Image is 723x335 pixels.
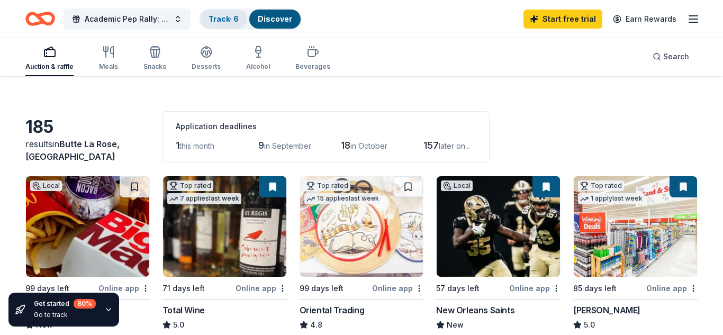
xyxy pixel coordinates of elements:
a: Track· 6 [209,14,239,23]
div: Local [441,180,473,191]
div: Oriental Trading [300,304,365,316]
div: Alcohol [246,62,270,71]
div: 71 days left [162,282,205,295]
div: Snacks [143,62,166,71]
span: 157 [423,140,439,151]
div: Desserts [192,62,221,71]
button: Desserts [192,41,221,76]
div: Auction & raffle [25,62,74,71]
img: Image for MacLaff, Inc. [26,176,149,277]
img: Image for Oriental Trading [300,176,423,277]
span: in October [350,141,387,150]
div: 7 applies last week [167,193,241,204]
span: 9 [258,140,264,151]
div: Application deadlines [176,120,476,133]
span: in September [264,141,311,150]
div: Get started [34,299,96,309]
button: Track· 6Discover [199,8,302,30]
div: 15 applies last week [304,193,381,204]
a: Earn Rewards [607,10,683,29]
span: this month [179,141,214,150]
button: Meals [99,41,118,76]
div: Online app [372,282,423,295]
span: 1 [176,140,179,151]
span: Academic Pep Rally: Students Awarded for Academic Excellence [85,13,169,25]
span: 18 [341,140,350,151]
button: Auction & raffle [25,41,74,76]
div: New Orleans Saints [436,304,514,316]
div: Online app [509,282,561,295]
img: Image for New Orleans Saints [437,176,560,277]
img: Image for Winn-Dixie [574,176,697,277]
div: 185 [25,116,150,138]
div: Local [30,180,62,191]
button: Snacks [143,41,166,76]
a: Home [25,6,55,31]
div: Online app [98,282,150,295]
div: Meals [99,62,118,71]
span: later on... [439,141,470,150]
div: Total Wine [162,304,205,316]
div: Go to track [34,311,96,319]
div: Top rated [167,180,213,191]
button: Search [644,46,698,67]
img: Image for Total Wine [163,176,286,277]
span: 4.8 [310,319,322,331]
div: results [25,138,150,163]
div: [PERSON_NAME] [573,304,640,316]
div: 57 days left [436,282,480,295]
a: Discover [258,14,292,23]
div: 85 days left [573,282,617,295]
div: Top rated [304,180,350,191]
div: Beverages [295,62,330,71]
button: Beverages [295,41,330,76]
button: Academic Pep Rally: Students Awarded for Academic Excellence [64,8,191,30]
div: Online app [236,282,287,295]
a: Start free trial [523,10,602,29]
div: Top rated [578,180,624,191]
span: New [447,319,464,331]
div: Online app [646,282,698,295]
span: in [25,139,120,162]
span: 5.0 [584,319,595,331]
span: Butte La Rose, [GEOGRAPHIC_DATA] [25,139,120,162]
div: 99 days left [25,282,69,295]
span: Search [663,50,689,63]
div: 1 apply last week [578,193,645,204]
button: Alcohol [246,41,270,76]
div: 80 % [74,299,96,309]
div: 99 days left [300,282,344,295]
